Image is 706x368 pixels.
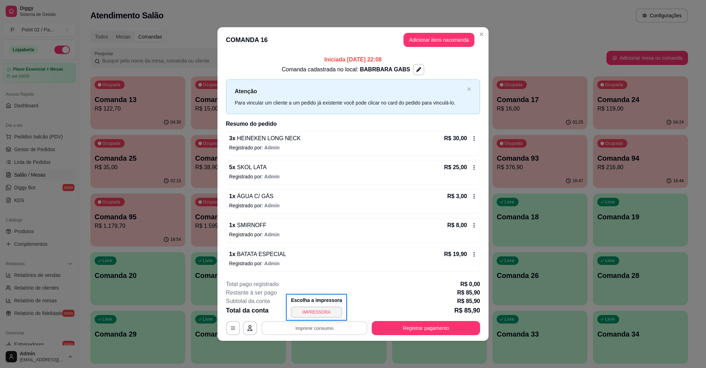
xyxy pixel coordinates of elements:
[235,251,286,257] span: BATATA ESPECIAL
[226,280,279,289] p: Total pago registrado
[229,221,267,230] p: 1 x
[444,250,467,259] p: R$ 19,90
[457,289,480,297] p: R$ 85,90
[264,145,280,150] span: Admin
[229,163,267,172] p: 5 x
[457,297,480,305] p: R$ 85,90
[444,134,467,143] p: R$ 30,00
[229,173,477,180] p: Registrado por:
[229,231,477,238] p: Registrado por:
[229,260,477,267] p: Registrado por:
[235,164,267,170] span: SKOL LATA
[403,33,474,47] button: Adicionar itens nacomanda
[467,87,471,91] button: close
[476,29,487,40] button: Close
[447,192,467,201] p: R$ 3,00
[291,297,342,304] h4: Escolha a impressora
[454,305,480,315] p: R$ 85,90
[226,305,269,315] p: Total da conta
[235,135,301,141] span: HEINEKEN LONG NECK
[264,203,280,208] span: Admin
[235,222,267,228] span: SMIRNOFF
[229,144,477,151] p: Registrado por:
[217,27,489,53] header: COMANDA 16
[460,280,480,289] p: R$ 0,00
[291,307,342,318] button: IMPRESSORA
[235,193,274,199] span: ÁGUA C/ GÁS
[229,202,477,209] p: Registrado por:
[235,87,464,96] p: Atenção
[229,192,273,201] p: 1 x
[226,289,277,297] p: Restante à ser pago
[264,174,280,179] span: Admin
[226,297,270,305] p: Subtotal da conta
[447,221,467,230] p: R$ 8,00
[229,134,301,143] p: 3 x
[360,66,410,72] span: BABRBARA GABS
[372,321,480,335] button: Registrar pagamento
[235,99,464,107] div: Para vincular um cliente a um pedido já existente você pode clicar no card do pedido para vinculá...
[264,261,280,266] span: Admin
[226,120,480,128] h2: Resumo do pedido
[264,232,280,237] span: Admin
[229,250,286,259] p: 1 x
[444,163,467,172] p: R$ 25,00
[282,65,410,74] p: Comanda cadastrada no local:
[226,55,480,64] p: Iniciada [DATE] 22:08
[262,321,367,335] button: Imprimir consumo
